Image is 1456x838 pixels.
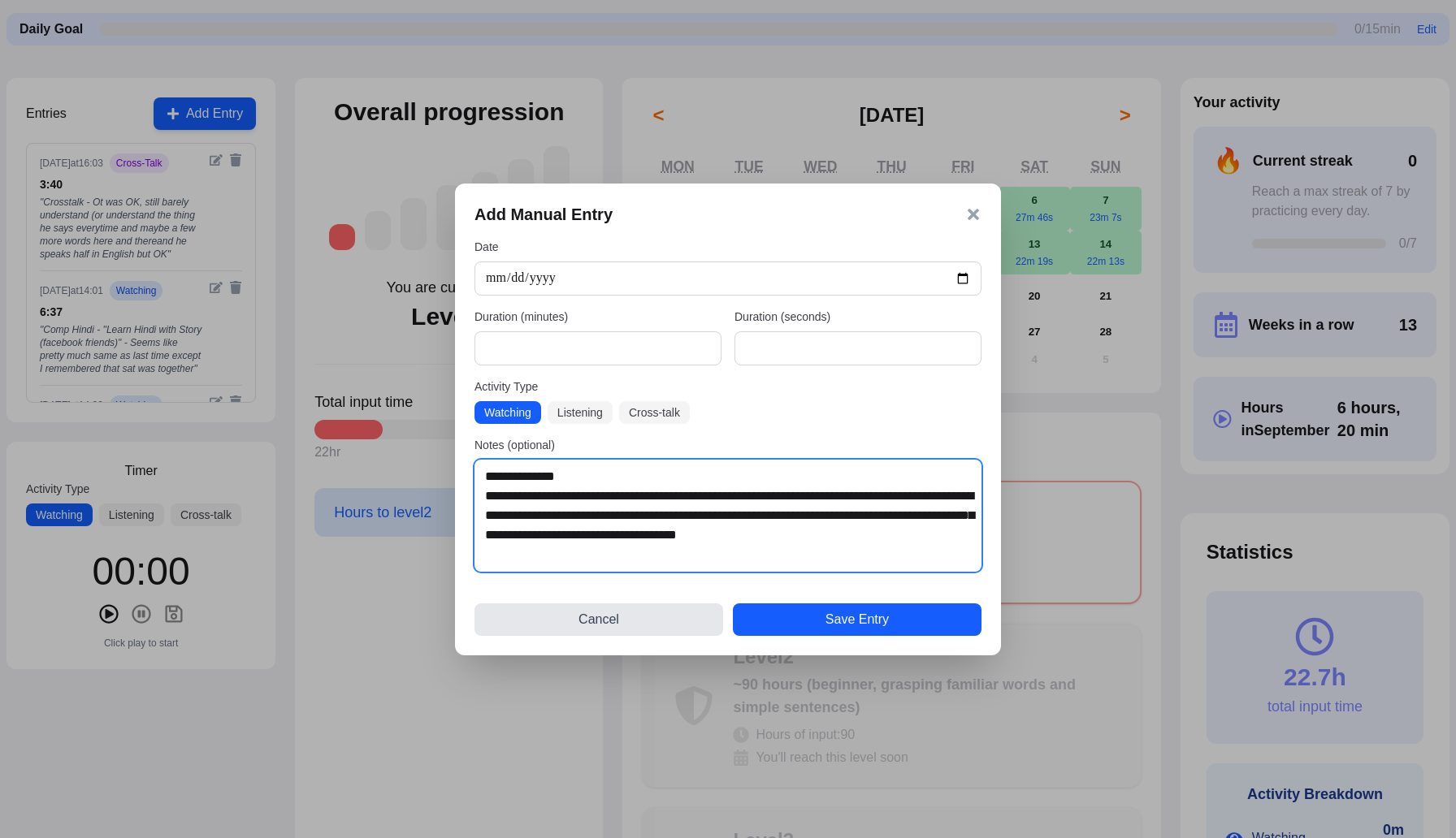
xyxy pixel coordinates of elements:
label: Date [474,239,981,255]
button: Cross-talk [619,401,690,424]
label: Notes (optional) [474,437,981,453]
label: Duration (seconds) [734,309,981,325]
button: Listening [548,401,613,424]
label: Activity Type [474,378,981,395]
h3: Add Manual Entry [474,203,613,226]
label: Duration (minutes) [474,309,721,325]
button: Watching [474,401,541,424]
button: Cancel [474,603,723,636]
button: Save Entry [733,603,981,636]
